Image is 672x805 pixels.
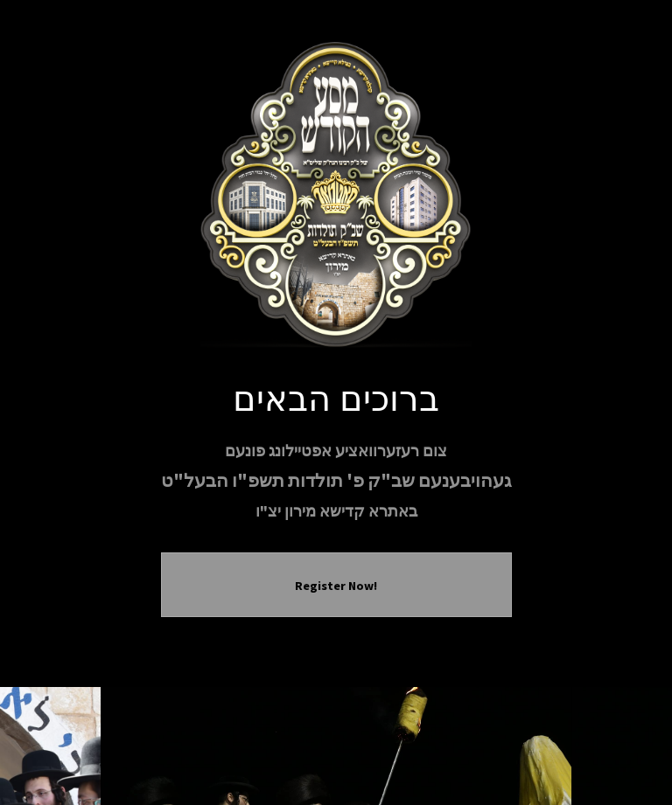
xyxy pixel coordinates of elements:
[161,499,512,524] p: באתרא קדישא מירון יצ"ו
[183,577,490,596] button: Register Now!
[161,439,512,463] p: צום רעזערוואציע אפטיילונג פונעם
[200,42,472,348] img: Meron Toldos Logo
[161,376,512,418] h1: ברוכים הבאים
[161,467,512,496] p: געהויבענעם שב"ק פ' תולדות תשפ"ו הבעל"ט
